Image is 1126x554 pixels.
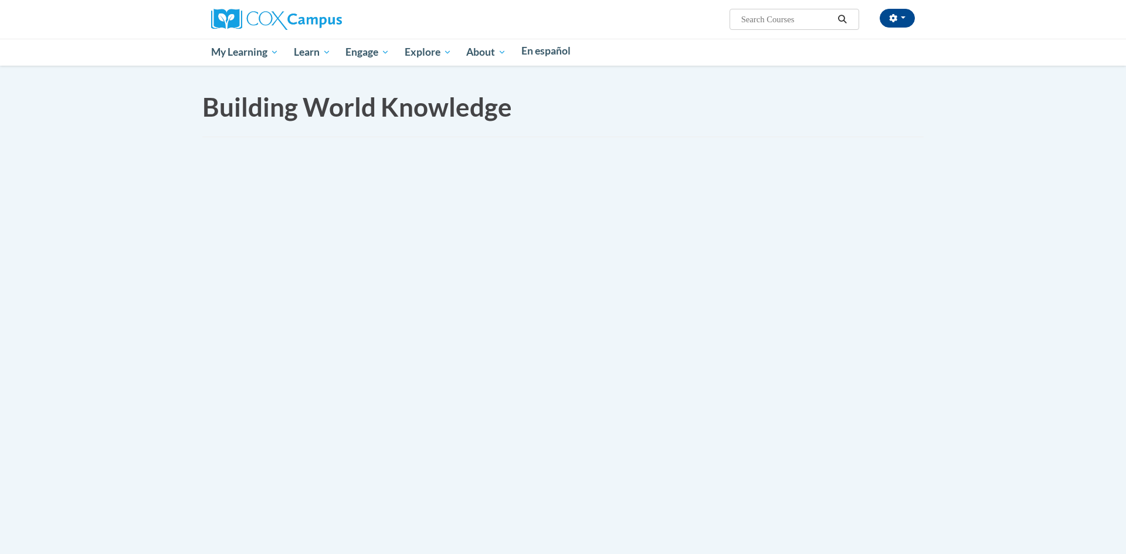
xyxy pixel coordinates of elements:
[211,13,342,23] a: Cox Campus
[880,9,915,28] button: Account Settings
[514,39,578,63] a: En español
[397,39,459,66] a: Explore
[211,45,279,59] span: My Learning
[338,39,397,66] a: Engage
[204,39,286,66] a: My Learning
[286,39,338,66] a: Learn
[405,45,452,59] span: Explore
[521,45,571,57] span: En español
[740,12,834,26] input: Search Courses
[345,45,389,59] span: Engage
[194,39,932,66] div: Main menu
[202,91,512,122] span: Building World Knowledge
[466,45,506,59] span: About
[211,9,342,30] img: Cox Campus
[459,39,514,66] a: About
[837,15,848,24] i: 
[834,12,852,26] button: Search
[294,45,331,59] span: Learn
